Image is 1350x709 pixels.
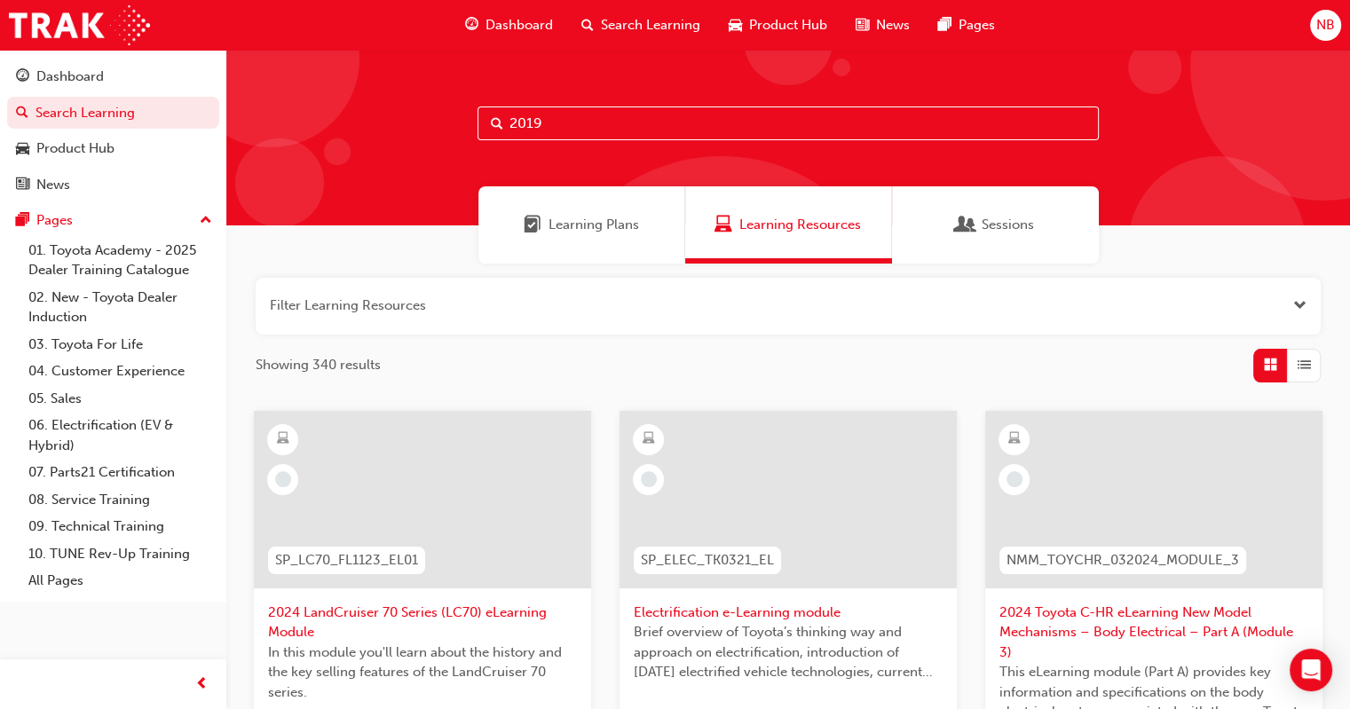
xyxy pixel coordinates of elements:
span: 2024 LandCruiser 70 Series (LC70) eLearning Module [268,603,577,642]
a: pages-iconPages [924,7,1009,43]
span: learningResourceType_ELEARNING-icon [643,428,655,451]
button: DashboardSearch LearningProduct HubNews [7,57,219,204]
span: Learning Plans [549,215,639,235]
span: News [876,15,910,35]
span: In this module you'll learn about the history and the key selling features of the LandCruiser 70 ... [268,642,577,703]
img: Trak [9,5,150,45]
span: Learning Resources [739,215,861,235]
span: news-icon [856,14,869,36]
a: 07. Parts21 Certification [21,459,219,486]
a: Learning PlansLearning Plans [478,186,685,264]
a: 05. Sales [21,385,219,413]
span: learningRecordVerb_NONE-icon [1007,471,1022,487]
a: 04. Customer Experience [21,358,219,385]
button: Pages [7,204,219,237]
a: 02. New - Toyota Dealer Induction [21,284,219,331]
span: Sessions [957,215,975,235]
span: car-icon [16,141,29,157]
button: NB [1310,10,1341,41]
a: News [7,169,219,201]
div: Dashboard [36,67,104,87]
span: NB [1316,15,1335,35]
div: Pages [36,210,73,231]
span: learningResourceType_ELEARNING-icon [1008,428,1021,451]
span: Grid [1264,355,1277,375]
a: All Pages [21,567,219,595]
a: SessionsSessions [892,186,1099,264]
span: learningRecordVerb_NONE-icon [641,471,657,487]
span: up-icon [200,209,212,232]
a: 01. Toyota Academy - 2025 Dealer Training Catalogue [21,237,219,284]
span: Search Learning [601,15,700,35]
span: search-icon [581,14,594,36]
span: learningResourceType_ELEARNING-icon [277,428,289,451]
a: Dashboard [7,60,219,93]
a: Search Learning [7,97,219,130]
span: Learning Plans [524,215,541,235]
a: 03. Toyota For Life [21,331,219,358]
input: Search... [478,106,1099,140]
a: search-iconSearch Learning [567,7,714,43]
span: Showing 340 results [256,355,381,375]
span: learningRecordVerb_NONE-icon [275,471,291,487]
span: prev-icon [195,674,209,696]
button: Open the filter [1293,295,1307,316]
a: 09. Technical Training [21,513,219,540]
div: Open Intercom Messenger [1290,649,1332,691]
a: 08. Service Training [21,486,219,514]
span: search-icon [16,106,28,122]
div: Product Hub [36,138,114,159]
span: SP_LC70_FL1123_EL01 [275,550,418,571]
span: Search [491,114,503,134]
span: news-icon [16,177,29,193]
span: car-icon [729,14,742,36]
a: car-iconProduct Hub [714,7,841,43]
span: guage-icon [465,14,478,36]
a: Product Hub [7,132,219,165]
a: 06. Electrification (EV & Hybrid) [21,412,219,459]
span: NMM_TOYCHR_032024_MODULE_3 [1007,550,1239,571]
span: 2024 Toyota C-HR eLearning New Model Mechanisms – Body Electrical – Part A (Module 3) [999,603,1308,663]
a: guage-iconDashboard [451,7,567,43]
a: Learning ResourcesLearning Resources [685,186,892,264]
span: pages-icon [938,14,951,36]
span: Product Hub [749,15,827,35]
span: List [1298,355,1311,375]
span: Learning Resources [714,215,732,235]
div: News [36,175,70,195]
span: SP_ELEC_TK0321_EL [641,550,774,571]
span: Electrification e-Learning module [634,603,943,623]
span: Pages [959,15,995,35]
span: Sessions [982,215,1034,235]
span: guage-icon [16,69,29,85]
span: pages-icon [16,213,29,229]
span: Dashboard [486,15,553,35]
span: Brief overview of Toyota’s thinking way and approach on electrification, introduction of [DATE] e... [634,622,943,682]
a: news-iconNews [841,7,924,43]
a: 10. TUNE Rev-Up Training [21,540,219,568]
